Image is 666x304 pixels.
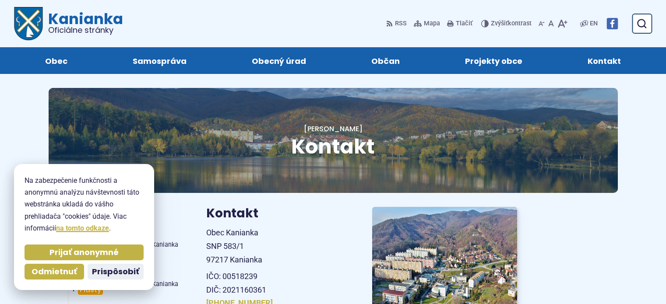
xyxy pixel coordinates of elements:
[590,18,598,29] span: EN
[348,47,424,74] a: Občan
[49,248,119,258] span: Prijať anonymné
[32,267,77,277] span: Odmietnuť
[206,228,262,264] span: Obec Kanianka SNP 583/1 97217 Kanianka
[491,20,532,28] span: kontrast
[395,18,407,29] span: RSS
[43,11,123,34] span: Kanianka
[92,267,139,277] span: Prispôsobiť
[564,47,645,74] a: Kontakt
[606,18,618,29] img: Prejsť na Facebook stránku
[456,20,472,28] span: Tlačiť
[491,20,508,27] span: Zvýšiť
[465,47,522,74] span: Projekty obce
[206,207,351,220] h3: Kontakt
[445,14,474,33] button: Tlačiť
[88,264,144,280] button: Prispôsobiť
[481,14,533,33] button: Zvýšiťkontrast
[588,18,599,29] a: EN
[45,47,67,74] span: Obec
[206,270,351,297] p: IČO: 00518239 DIČ: 2021160361
[133,47,187,74] span: Samospráva
[441,47,546,74] a: Projekty obce
[304,124,363,134] a: [PERSON_NAME]
[537,14,546,33] button: Zmenšiť veľkosť písma
[56,224,109,232] a: na tomto odkaze
[412,14,442,33] a: Mapa
[152,241,178,248] span: Kanianka
[424,18,440,29] span: Mapa
[556,14,569,33] button: Zväčšiť veľkosť písma
[588,47,621,74] span: Kontakt
[14,7,123,40] a: Logo Kanianka, prejsť na domovskú stránku.
[291,133,375,161] span: Kontakt
[228,47,330,74] a: Obecný úrad
[14,7,43,40] img: Prejsť na domovskú stránku
[21,47,91,74] a: Obec
[252,47,306,74] span: Obecný úrad
[546,14,556,33] button: Nastaviť pôvodnú veľkosť písma
[152,280,178,288] span: Kanianka
[371,47,400,74] span: Občan
[48,26,123,34] span: Oficiálne stránky
[25,175,144,234] p: Na zabezpečenie funkčnosti a anonymnú analýzu návštevnosti táto webstránka ukladá do vášho prehli...
[25,245,144,260] button: Prijať anonymné
[109,47,210,74] a: Samospráva
[25,264,84,280] button: Odmietnuť
[386,14,409,33] a: RSS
